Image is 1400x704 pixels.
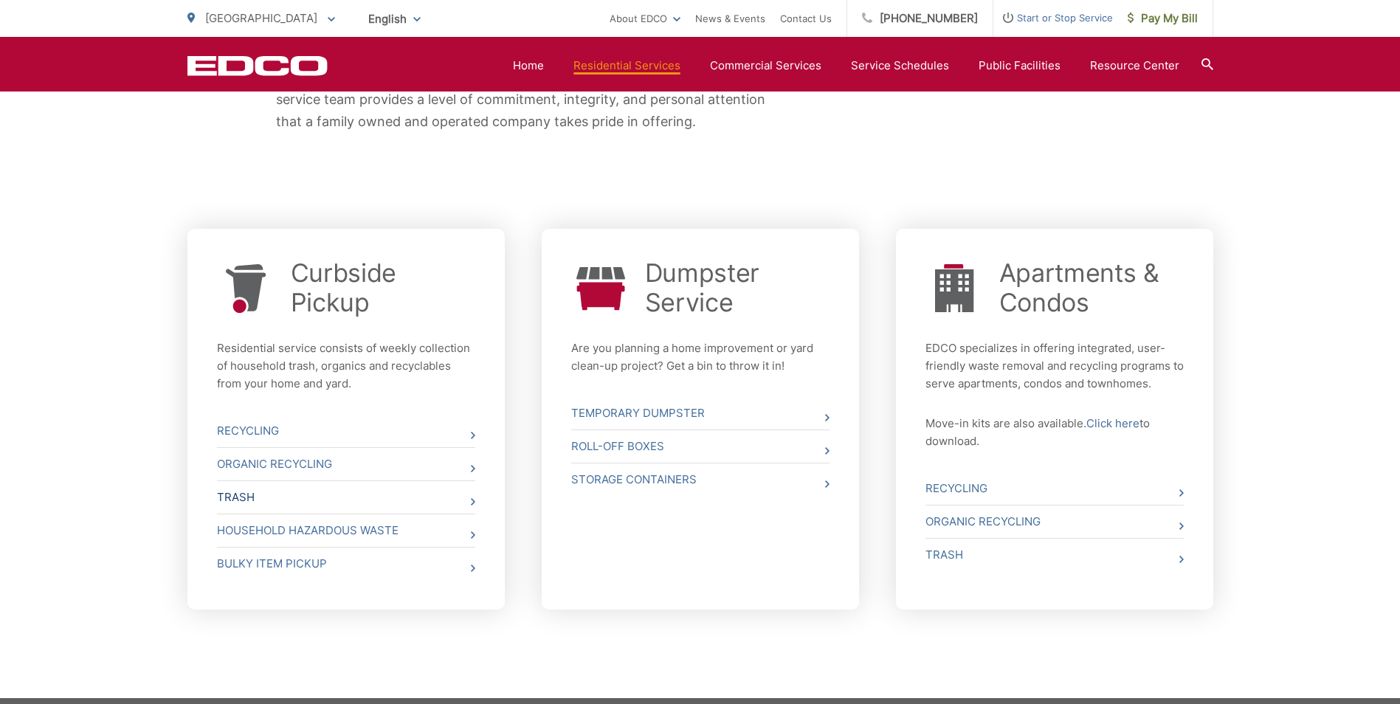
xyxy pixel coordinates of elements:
p: Residential service consists of weekly collection of household trash, organics and recyclables fr... [217,339,475,393]
a: Dumpster Service [645,258,830,317]
a: Recycling [925,472,1184,505]
a: Trash [217,481,475,514]
span: [GEOGRAPHIC_DATA] [205,11,317,25]
a: Bulky Item Pickup [217,548,475,580]
a: Roll-Off Boxes [571,430,830,463]
a: EDCD logo. Return to the homepage. [187,55,328,76]
a: Recycling [217,415,475,447]
p: EDCO specializes in offering integrated, user-friendly waste removal and recycling programs to se... [925,339,1184,393]
a: News & Events [695,10,765,27]
a: Resource Center [1090,57,1179,75]
a: Trash [925,539,1184,571]
a: Commercial Services [710,57,821,75]
a: Home [513,57,544,75]
span: English [357,6,432,32]
a: Storage Containers [571,463,830,496]
a: Curbside Pickup [291,258,475,317]
a: About EDCO [610,10,680,27]
span: Pay My Bill [1128,10,1198,27]
p: Are you planning a home improvement or yard clean-up project? Get a bin to throw it in! [571,339,830,375]
a: Temporary Dumpster [571,397,830,429]
p: Move-in kits are also available. to download. [925,415,1184,450]
a: Apartments & Condos [999,258,1184,317]
a: Household Hazardous Waste [217,514,475,547]
a: Contact Us [780,10,832,27]
a: Public Facilities [979,57,1061,75]
a: Residential Services [573,57,680,75]
a: Service Schedules [851,57,949,75]
a: Organic Recycling [217,448,475,480]
a: Organic Recycling [925,505,1184,538]
a: Click here [1086,415,1139,432]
